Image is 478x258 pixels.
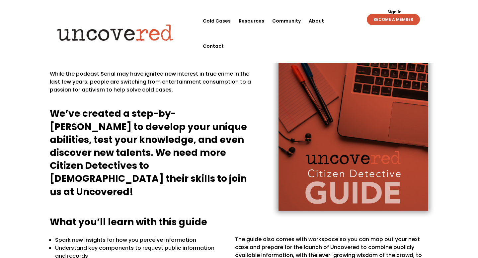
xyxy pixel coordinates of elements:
p: Spark new insights for how you perceive information [55,236,226,244]
a: Contact [203,33,224,59]
h4: We’ve created a step-by-[PERSON_NAME] to develop your unique abilities, test your knowledge, and ... [50,107,255,201]
a: About [309,8,324,33]
a: Sign In [384,10,405,14]
img: Uncovered logo [51,20,179,45]
a: Resources [239,8,264,33]
p: While the podcast Serial may have ignited new interest in true crime in the last few years, peopl... [50,70,255,99]
img: cdg-cover [259,44,446,228]
a: Cold Cases [203,8,231,33]
h4: What you’ll learn with this guide [50,216,428,232]
a: Community [272,8,301,33]
a: BECOME A MEMBER [367,14,420,25]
